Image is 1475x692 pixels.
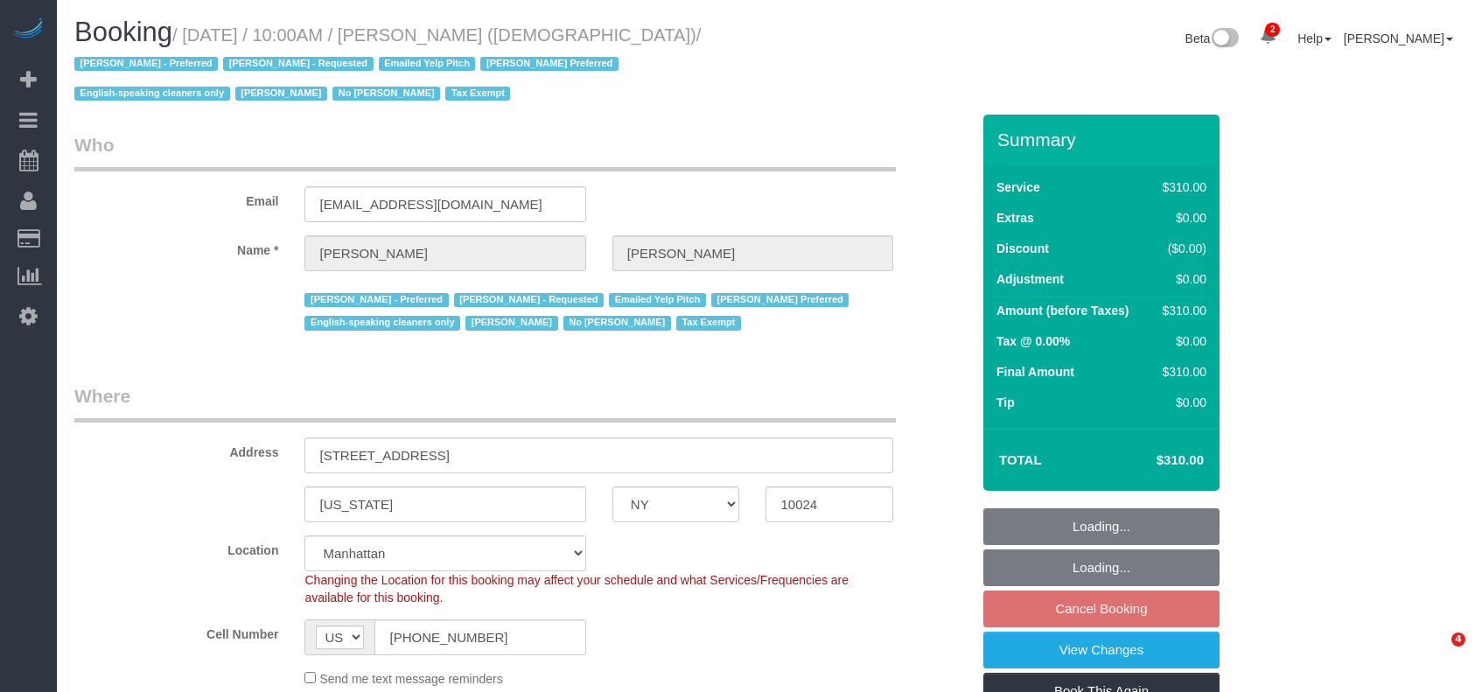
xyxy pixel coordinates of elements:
span: [PERSON_NAME] - Preferred [74,57,218,71]
label: Amount (before Taxes) [996,302,1129,319]
div: $0.00 [1156,394,1206,411]
img: New interface [1210,28,1239,51]
span: Tax Exempt [445,87,510,101]
div: $0.00 [1156,209,1206,227]
label: Name * [61,235,291,259]
a: 2 [1251,17,1285,56]
label: Cell Number [61,619,291,643]
span: No [PERSON_NAME] [563,316,671,330]
span: Emailed Yelp Pitch [379,57,476,71]
label: Email [61,186,291,210]
div: $310.00 [1156,363,1206,381]
label: Location [61,535,291,559]
label: Tax @ 0.00% [996,332,1070,350]
label: Address [61,437,291,461]
a: [PERSON_NAME] [1344,31,1453,45]
span: Tax Exempt [676,316,741,330]
a: Beta [1185,31,1240,45]
span: 2 [1265,23,1280,37]
span: [PERSON_NAME] Preferred [480,57,618,71]
h3: Summary [997,129,1211,150]
input: City [304,486,585,522]
span: Emailed Yelp Pitch [609,293,706,307]
span: [PERSON_NAME] - Preferred [304,293,448,307]
span: Changing the Location for this booking may affect your schedule and what Services/Frequencies are... [304,573,849,605]
div: ($0.00) [1156,240,1206,257]
strong: Total [999,452,1042,467]
span: Booking [74,17,172,47]
div: $310.00 [1156,178,1206,196]
label: Service [996,178,1040,196]
span: English-speaking cleaners only [304,316,460,330]
img: Automaid Logo [10,17,45,42]
label: Discount [996,240,1049,257]
label: Extras [996,209,1034,227]
span: No [PERSON_NAME] [332,87,440,101]
legend: Where [74,383,896,423]
input: First Name [304,235,585,271]
span: [PERSON_NAME] [235,87,327,101]
a: View Changes [983,632,1220,668]
small: / [DATE] / 10:00AM / [PERSON_NAME] ([DEMOGRAPHIC_DATA]) [74,25,701,104]
div: $310.00 [1156,302,1206,319]
span: [PERSON_NAME] - Requested [223,57,373,71]
div: $0.00 [1156,332,1206,350]
span: 4 [1451,633,1465,647]
input: Email [304,186,585,222]
span: / [74,25,701,104]
input: Cell Number [374,619,585,655]
span: English-speaking cleaners only [74,87,230,101]
label: Adjustment [996,270,1064,288]
input: Zip Code [765,486,893,522]
label: Final Amount [996,363,1074,381]
span: [PERSON_NAME] Preferred [711,293,849,307]
span: [PERSON_NAME] [465,316,557,330]
label: Tip [996,394,1015,411]
div: $0.00 [1156,270,1206,288]
a: Help [1297,31,1332,45]
span: Send me text message reminders [319,672,502,686]
legend: Who [74,132,896,171]
span: [PERSON_NAME] - Requested [454,293,604,307]
h4: $310.00 [1104,453,1204,468]
iframe: Intercom live chat [1416,633,1458,675]
input: Last Name [612,235,893,271]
